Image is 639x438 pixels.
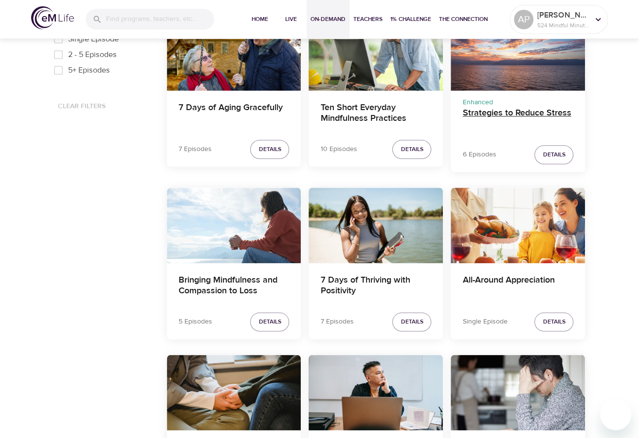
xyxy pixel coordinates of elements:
[600,399,631,430] iframe: Button to launch messaging window
[179,317,212,327] p: 5 Episodes
[514,10,533,29] div: AP
[451,15,585,91] button: Strategies to Reduce Stress
[309,188,443,263] button: 7 Days of Thriving with Positivity
[439,14,488,24] span: The Connection
[248,14,272,24] span: Home
[167,15,301,91] button: 7 Days of Aging Gracefully
[534,312,573,331] button: Details
[167,188,301,263] button: Bringing Mindfulness and Compassion to Loss
[353,14,383,24] span: Teachers
[31,6,74,29] img: logo
[392,140,431,159] button: Details
[543,150,565,160] span: Details
[310,14,346,24] span: On-Demand
[537,21,589,30] p: 524 Mindful Minutes
[451,355,585,430] button: Difficult Emotions Collection
[401,317,423,327] span: Details
[320,317,353,327] p: 7 Episodes
[534,145,573,164] button: Details
[462,108,573,131] h4: Strategies to Reduce Stress
[68,64,110,76] span: 5+ Episodes
[401,144,423,154] span: Details
[462,150,496,160] p: 6 Episodes
[179,144,212,154] p: 7 Episodes
[279,14,303,24] span: Live
[320,144,357,154] p: 10 Episodes
[258,317,281,327] span: Details
[258,144,281,154] span: Details
[179,102,290,126] h4: 7 Days of Aging Gracefully
[543,317,565,327] span: Details
[68,49,117,60] span: 2 - 5 Episodes
[390,14,431,24] span: 1% Challenge
[250,140,289,159] button: Details
[462,275,573,298] h4: All-Around Appreciation
[309,355,443,430] button: Leading Through Burnout
[167,355,301,430] button: Finding Peace Through Forgiveness
[250,312,289,331] button: Details
[320,275,431,298] h4: 7 Days of Thriving with Positivity
[451,188,585,263] button: All-Around Appreciation
[309,15,443,91] button: Ten Short Everyday Mindfulness Practices
[392,312,431,331] button: Details
[462,98,493,107] span: Enhanced
[462,317,507,327] p: Single Episode
[106,9,214,30] input: Find programs, teachers, etc...
[320,102,431,126] h4: Ten Short Everyday Mindfulness Practices
[537,9,589,21] p: [PERSON_NAME]
[179,275,290,298] h4: Bringing Mindfulness and Compassion to Loss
